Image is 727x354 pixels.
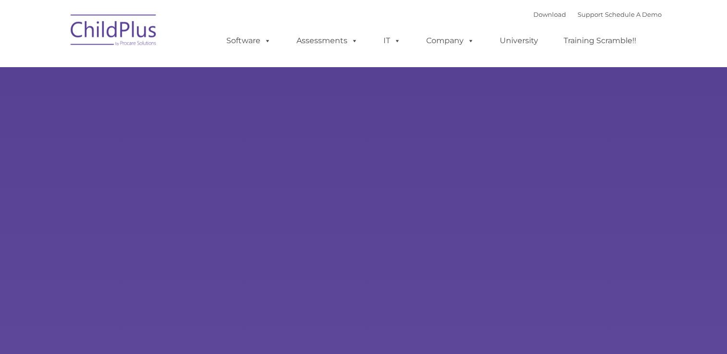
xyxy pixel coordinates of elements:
font: | [533,11,662,18]
a: Schedule A Demo [605,11,662,18]
a: Assessments [287,31,368,50]
a: Support [578,11,603,18]
a: Company [417,31,484,50]
a: IT [374,31,410,50]
a: University [490,31,548,50]
img: ChildPlus by Procare Solutions [66,8,162,56]
a: Training Scramble!! [554,31,646,50]
a: Download [533,11,566,18]
a: Software [217,31,281,50]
